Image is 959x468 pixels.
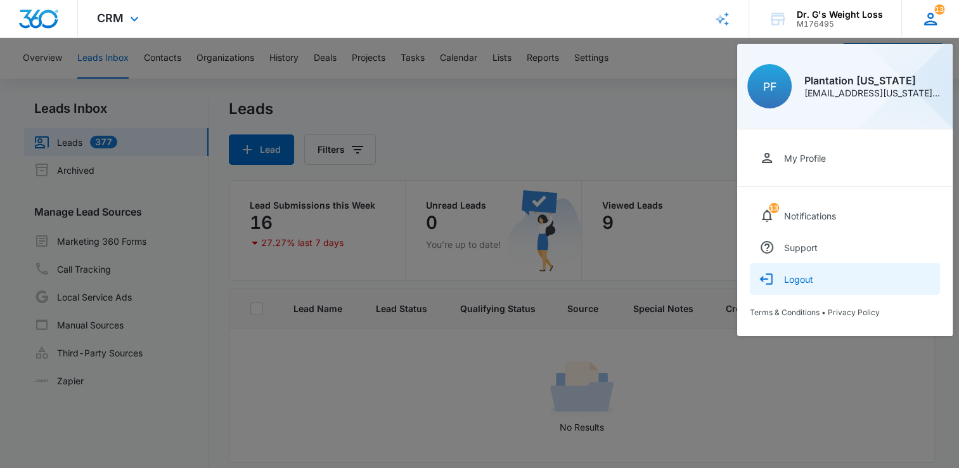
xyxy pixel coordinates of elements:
div: • [750,308,940,317]
div: Support [784,242,818,253]
div: Plantation [US_STATE] [804,75,943,86]
span: CRM [97,11,124,25]
div: Notifications [784,211,836,221]
a: Support [750,231,940,263]
div: [EMAIL_ADDRESS][US_STATE][DOMAIN_NAME] [804,89,943,98]
a: notifications countNotifications [750,200,940,231]
div: notifications count [769,203,779,213]
span: PF [763,80,776,93]
div: My Profile [784,153,826,164]
div: account id [797,20,883,29]
a: My Profile [750,142,940,174]
div: account name [797,10,883,20]
a: Privacy Policy [828,308,880,317]
div: notifications count [934,4,944,15]
a: Terms & Conditions [750,308,820,317]
span: 13 [769,203,779,213]
button: Logout [750,263,940,295]
span: 13 [934,4,944,15]
div: Logout [784,274,813,285]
